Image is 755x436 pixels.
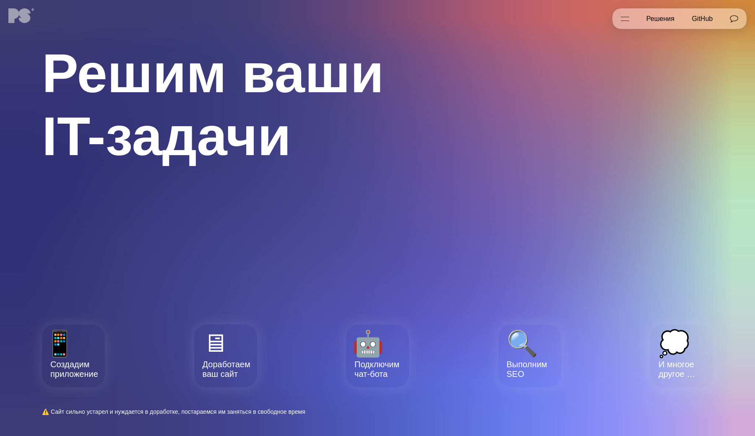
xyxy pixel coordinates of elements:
[194,324,257,387] li: Доработаем ваш сайт
[638,8,683,29] a: Решения
[346,324,409,387] li: Подключим чат-бота
[650,324,713,387] li: И многое другое …
[683,8,721,29] a: GitHub
[42,408,305,415] span: ⚠️ Сайт сильно устарел и нуждается в доработке, постараемся им заняться в свободное время
[498,324,561,387] li: Выполним SEO
[42,42,461,168] h1: Решим ваши IT-задачи
[42,324,105,387] li: Создадим приложение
